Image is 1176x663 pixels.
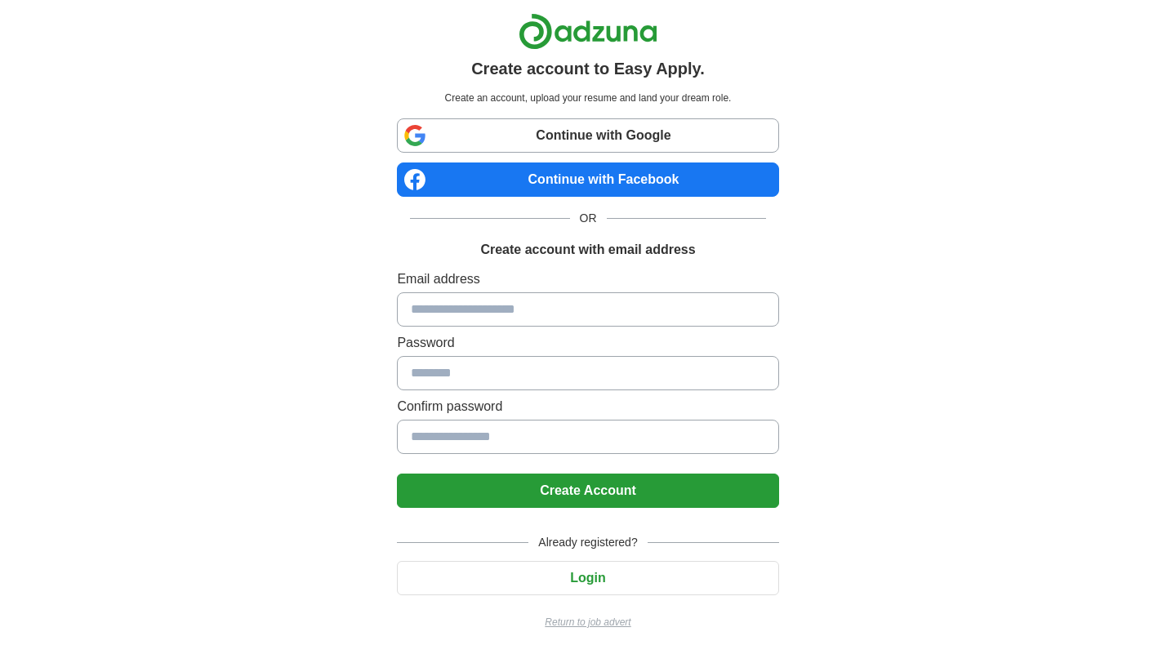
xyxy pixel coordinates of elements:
img: Adzuna logo [519,13,657,50]
label: Confirm password [397,397,778,416]
button: Create Account [397,474,778,508]
span: OR [570,210,607,227]
h1: Create account with email address [480,240,695,260]
p: Create an account, upload your resume and land your dream role. [400,91,775,105]
a: Continue with Google [397,118,778,153]
a: Return to job advert [397,615,778,630]
a: Login [397,571,778,585]
a: Continue with Facebook [397,162,778,197]
h1: Create account to Easy Apply. [471,56,705,81]
label: Email address [397,269,778,289]
button: Login [397,561,778,595]
span: Already registered? [528,534,647,551]
label: Password [397,333,778,353]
